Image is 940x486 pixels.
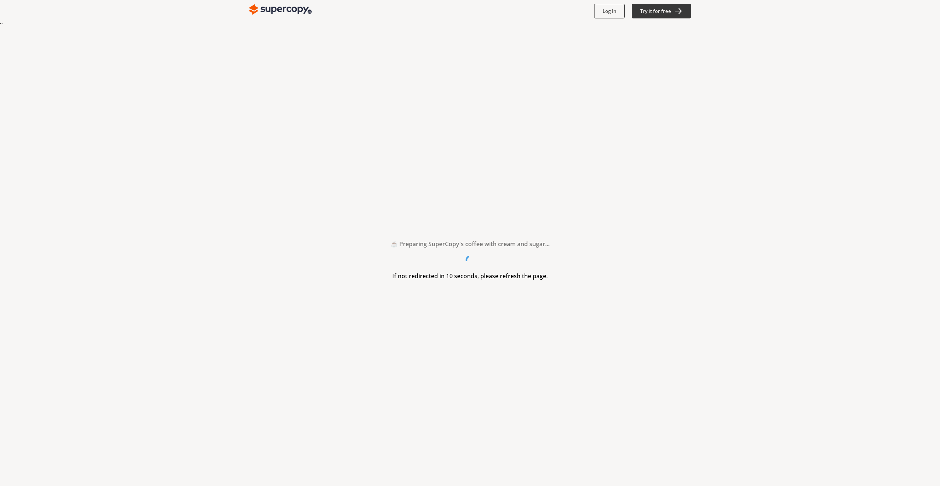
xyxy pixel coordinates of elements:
[594,4,625,18] button: Log In
[392,270,548,282] h3: If not redirected in 10 seconds, please refresh the page.
[640,8,671,14] b: Try it for free
[632,4,691,18] button: Try it for free
[603,8,616,14] b: Log In
[249,2,312,17] img: Close
[390,238,550,249] h2: ☕ Preparing SuperCopy's coffee with cream and sugar...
